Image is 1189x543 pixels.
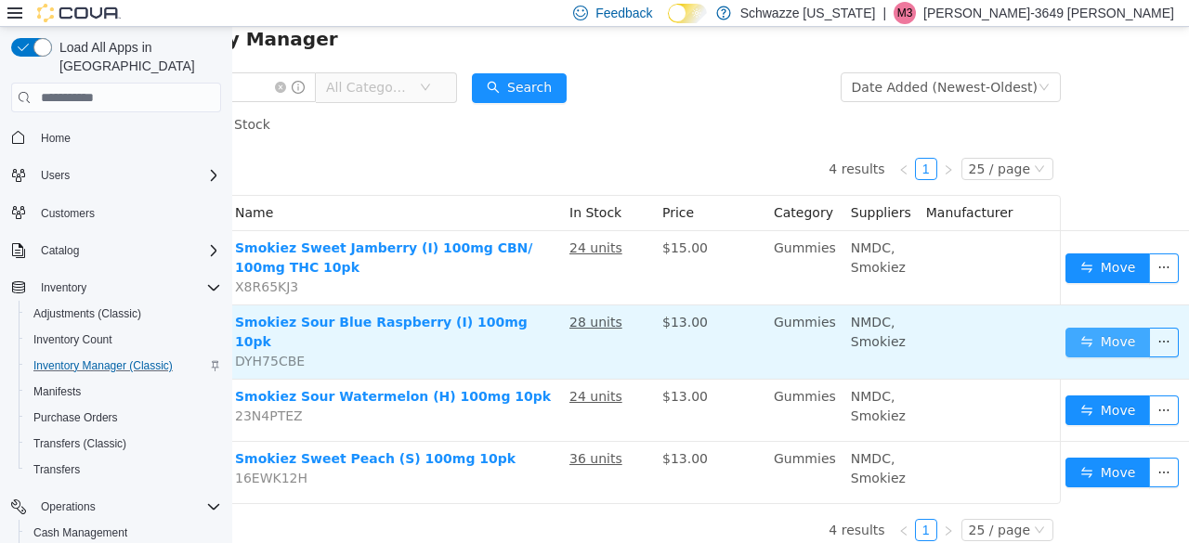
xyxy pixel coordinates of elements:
[19,301,229,327] button: Adjustments (Classic)
[430,213,476,228] span: $15.00
[806,55,817,68] i: icon: down
[430,288,476,303] span: $13.00
[4,494,229,520] button: Operations
[882,2,886,24] p: |
[534,204,611,278] td: Gummies
[59,54,72,67] i: icon: info-circle
[3,444,75,459] span: 16EWK12H
[802,498,813,511] i: icon: down
[833,431,919,460] button: icon: swapMove
[737,132,798,152] div: 25 / page
[94,51,178,70] span: All Categories
[33,164,77,187] button: Users
[33,239,86,262] button: Catalog
[41,243,79,258] span: Catalog
[619,424,673,459] span: NMDC, Smokiez
[534,353,611,415] td: Gummies
[33,239,221,262] span: Catalog
[33,384,81,399] span: Manifests
[337,362,390,377] u: 24 units
[26,381,221,403] span: Manifests
[666,137,677,149] i: icon: left
[711,137,722,149] i: icon: right
[683,131,705,153] li: 1
[26,407,221,429] span: Purchase Orders
[668,23,669,24] span: Dark Mode
[897,2,913,24] span: M3
[3,213,300,248] a: Smokiez Sweet Jamberry (I) 100mg CBN/ 100mg THC 10pk
[33,332,112,347] span: Inventory Count
[337,288,390,303] u: 28 units
[33,358,173,373] span: Inventory Manager (Classic)
[33,496,103,518] button: Operations
[4,238,229,264] button: Catalog
[534,278,611,353] td: Gummies
[33,306,141,321] span: Adjustments (Classic)
[917,431,947,460] button: icon: ellipsis
[33,202,102,225] a: Customers
[19,405,229,431] button: Purchase Orders
[917,226,947,256] button: icon: ellipsis
[3,327,72,342] span: DYH75CBE
[41,499,96,514] span: Operations
[3,178,41,193] span: Name
[3,424,283,439] a: Smokiez Sweet Peach (S) 100mg 10pk
[19,379,229,405] button: Manifests
[337,424,390,439] u: 36 units
[26,433,221,455] span: Transfers (Classic)
[4,123,229,150] button: Home
[430,362,476,377] span: $13.00
[4,200,229,226] button: Customers
[19,431,229,457] button: Transfers (Classic)
[542,178,601,193] span: Category
[240,46,334,76] button: icon: searchSearch
[19,327,229,353] button: Inventory Count
[337,178,389,193] span: In Stock
[595,4,652,22] span: Feedback
[33,410,118,425] span: Purchase Orders
[3,288,295,322] a: Smokiez Sour Blue Raspberry (I) 100mg 10pk
[619,362,673,396] span: NMDC, Smokiez
[3,252,66,267] span: X8R65KJ3
[711,498,722,510] i: icon: right
[619,213,673,248] span: NMDC, Smokiez
[26,381,88,403] a: Manifests
[337,213,390,228] u: 24 units
[33,127,78,149] a: Home
[619,288,673,322] span: NMDC, Smokiez
[3,381,71,396] span: 23N4PTEZ
[26,407,125,429] a: Purchase Orders
[4,162,229,188] button: Users
[33,125,221,149] span: Home
[668,4,707,23] input: Dark Mode
[833,301,919,330] button: icon: swapMove
[833,368,919,398] button: icon: swapMove
[33,164,221,187] span: Users
[660,492,683,514] li: Previous Page
[26,303,149,325] a: Adjustments (Classic)
[43,55,54,66] i: icon: close-circle
[705,492,727,514] li: Next Page
[619,178,679,193] span: Suppliers
[430,424,476,439] span: $13.00
[26,303,221,325] span: Adjustments (Classic)
[33,201,221,225] span: Customers
[41,206,95,221] span: Customers
[33,277,94,299] button: Inventory
[26,329,221,351] span: Inventory Count
[33,436,126,451] span: Transfers (Classic)
[33,462,80,477] span: Transfers
[41,131,71,146] span: Home
[26,459,87,481] a: Transfers
[37,4,121,22] img: Cova
[802,136,813,149] i: icon: down
[33,277,221,299] span: Inventory
[684,493,704,513] a: 1
[683,492,705,514] li: 1
[740,2,876,24] p: Schwazze [US_STATE]
[894,2,916,24] div: Michael-3649 Morefield
[26,329,120,351] a: Inventory Count
[3,362,319,377] a: Smokiez Sour Watermelon (H) 100mg 10pk
[666,498,677,510] i: icon: left
[19,457,229,483] button: Transfers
